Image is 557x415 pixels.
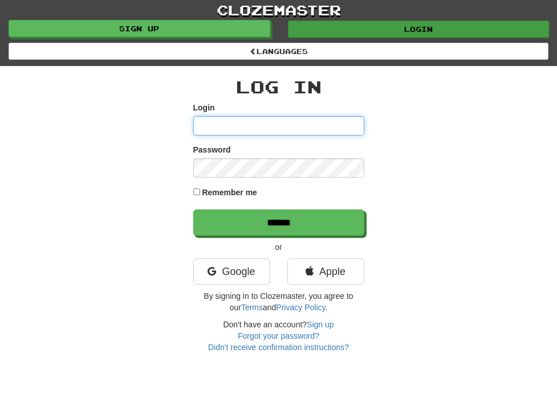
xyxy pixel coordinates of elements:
a: Login [288,20,550,38]
a: Google [193,258,270,285]
a: Sign up [307,320,334,329]
a: Languages [9,43,548,60]
p: or [193,241,364,253]
a: Didn't receive confirmation instructions? [208,343,349,352]
a: Apple [287,258,364,285]
label: Remember me [202,187,257,198]
h2: Log In [193,77,364,96]
a: Terms [241,303,263,312]
a: Sign up [9,20,270,37]
a: Forgot your password? [238,331,319,340]
div: Don't have an account? [193,319,364,353]
p: By signing in to Clozemaster, you agree to our and . [193,290,364,313]
label: Login [193,102,215,113]
a: Privacy Policy [276,303,325,312]
label: Password [193,144,231,155]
